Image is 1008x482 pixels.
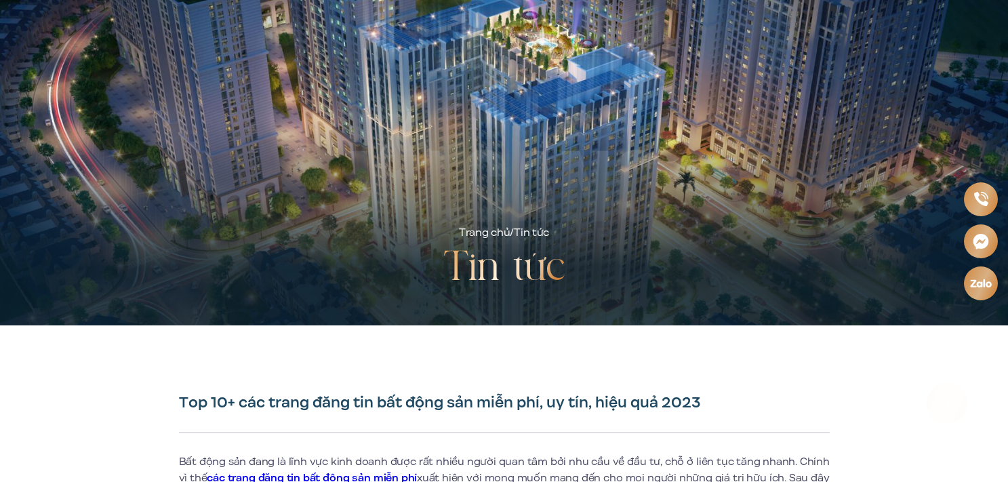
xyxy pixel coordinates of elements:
img: Phone icon [973,191,988,207]
a: Trang chủ [459,225,510,240]
h2: Tin tức [443,241,565,296]
img: Arrow icon [942,396,953,411]
span: Tin tức [514,225,549,240]
h1: Top 10+ các trang đăng tin bất động sản miễn phí, uy tín, hiệu quả 2023 [179,393,830,412]
div: / [459,225,549,241]
img: Messenger icon [972,232,990,249]
img: Zalo icon [969,278,992,288]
